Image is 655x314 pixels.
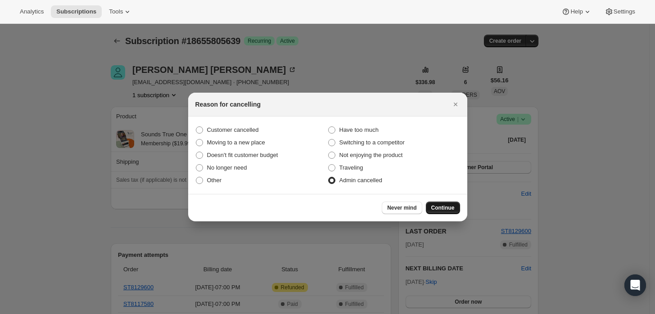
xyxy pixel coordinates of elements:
[339,177,382,184] span: Admin cancelled
[387,204,416,211] span: Never mind
[207,139,265,146] span: Moving to a new place
[339,126,379,133] span: Have too much
[195,100,261,109] h2: Reason for cancelling
[599,5,641,18] button: Settings
[51,5,102,18] button: Subscriptions
[431,204,455,211] span: Continue
[624,274,646,296] div: Open Intercom Messenger
[56,8,96,15] span: Subscriptions
[556,5,597,18] button: Help
[207,152,278,158] span: Doesn't fit customer budget
[339,152,403,158] span: Not enjoying the product
[570,8,583,15] span: Help
[20,8,44,15] span: Analytics
[449,98,462,111] button: Close
[339,164,363,171] span: Traveling
[614,8,635,15] span: Settings
[382,202,422,214] button: Never mind
[207,177,222,184] span: Other
[109,8,123,15] span: Tools
[339,139,405,146] span: Switching to a competitor
[104,5,137,18] button: Tools
[207,164,247,171] span: No longer need
[207,126,259,133] span: Customer cancelled
[426,202,460,214] button: Continue
[14,5,49,18] button: Analytics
